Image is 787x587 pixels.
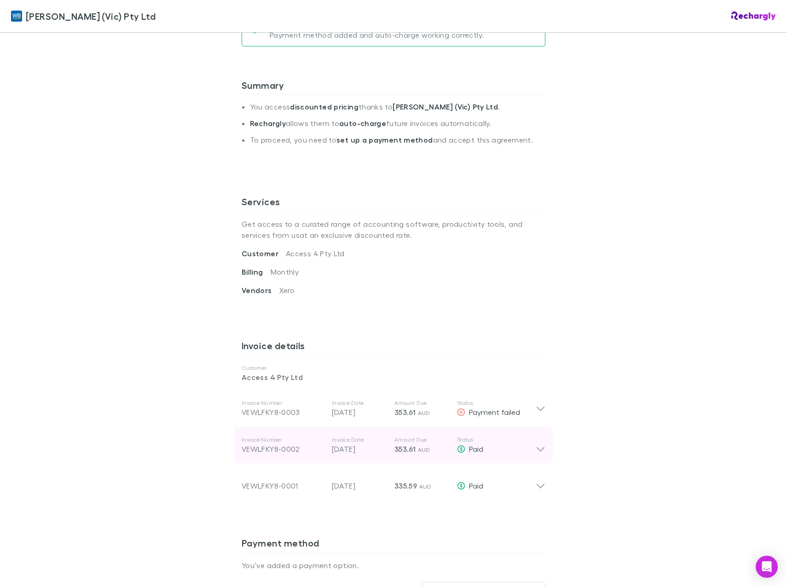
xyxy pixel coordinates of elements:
div: VEWLFKY8-0003 [242,407,324,418]
div: VEWLFKY8-0001 [242,480,324,491]
p: Customer [242,364,545,372]
li: To proceed, you need to and accept this agreement. [250,135,545,152]
div: Invoice NumberVEWLFKY8-0002Invoice Date[DATE]Amount Due353.61 AUDStatusPaid [234,427,553,464]
strong: Rechargly [250,119,286,128]
h3: Payment method [242,537,545,552]
p: Invoice Number [242,399,324,407]
span: Xero [279,286,295,294]
span: Paid [469,481,483,490]
strong: [PERSON_NAME] (Vic) Pty Ltd [393,102,498,111]
p: Invoice Date [332,436,387,443]
span: AUD [418,409,430,416]
p: Amount Due [394,436,450,443]
span: AUD [418,446,430,453]
li: You access thanks to . [250,102,545,119]
span: Billing [242,267,271,276]
div: Invoice NumberVEWLFKY8-0003Invoice Date[DATE]Amount Due353.61 AUDStatusPayment failed [234,390,553,427]
p: [DATE] [332,407,387,418]
h3: Summary [242,80,545,94]
img: William Buck (Vic) Pty Ltd's Logo [11,11,22,22]
span: Monthly [271,267,299,276]
span: 353.61 [394,408,416,417]
p: Invoice Date [332,399,387,407]
p: Invoice Number [242,436,324,443]
p: You’ve added a payment option. [242,560,545,571]
strong: set up a payment method [336,135,433,144]
div: Open Intercom Messenger [756,556,778,578]
span: Paid [469,444,483,453]
div: VEWLFKY8-0002 [242,443,324,455]
strong: auto-charge [339,119,386,128]
p: [DATE] [332,480,387,491]
p: Get access to a curated range of accounting software, productivity tools, and services from us at... [242,211,545,248]
span: Access 4 Pty Ltd [286,249,345,258]
p: Status [457,436,536,443]
p: Amount Due [394,399,450,407]
span: [PERSON_NAME] (Vic) Pty Ltd [26,9,156,23]
span: 353.61 [394,444,416,454]
span: Customer [242,249,286,258]
img: Rechargly Logo [731,12,776,21]
li: allows them to future invoices automatically. [250,119,545,135]
p: Access 4 Pty Ltd [242,372,545,383]
p: [DATE] [332,443,387,455]
p: Payment method added and auto-charge working correctly. [270,29,484,40]
p: Status [457,399,536,407]
span: Payment failed [469,408,520,416]
span: Vendors [242,286,279,295]
strong: discounted pricing [290,102,359,111]
span: AUD [419,483,432,490]
div: VEWLFKY8-0001[DATE]335.59 AUDPaid [234,464,553,501]
span: 335.59 [394,481,417,490]
h3: Invoice details [242,340,545,355]
h3: Services [242,196,545,211]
